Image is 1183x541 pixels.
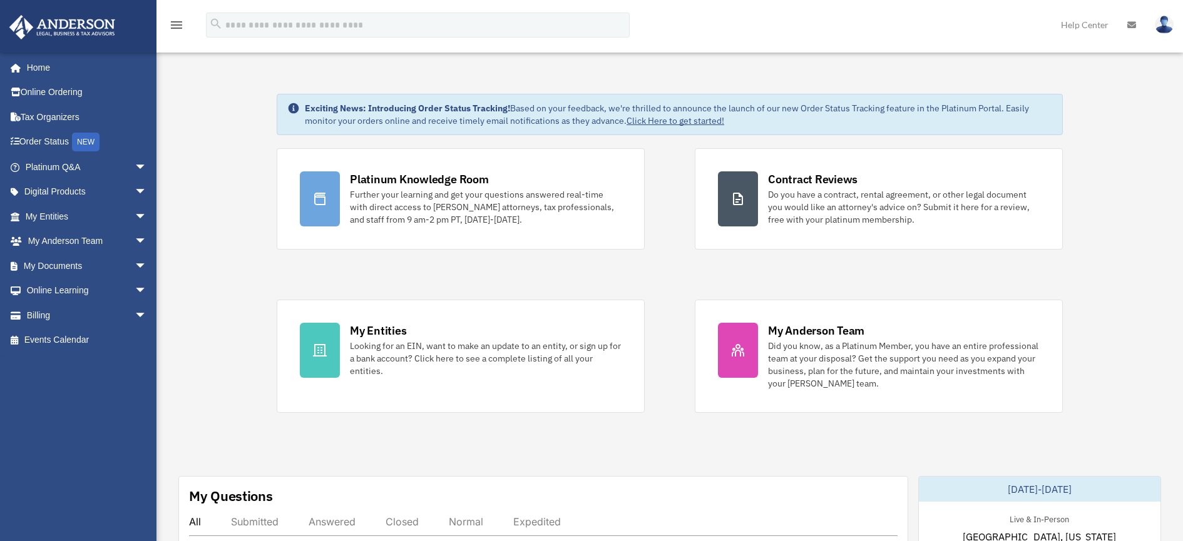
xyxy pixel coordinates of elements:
div: Contract Reviews [768,171,858,187]
a: Click Here to get started! [627,115,724,126]
a: Platinum Knowledge Room Further your learning and get your questions answered real-time with dire... [277,148,645,250]
a: Online Ordering [9,80,166,105]
a: menu [169,22,184,33]
a: My Entities Looking for an EIN, want to make an update to an entity, or sign up for a bank accoun... [277,300,645,413]
a: Contract Reviews Do you have a contract, rental agreement, or other legal document you would like... [695,148,1063,250]
div: Closed [386,515,419,528]
span: arrow_drop_down [135,278,160,304]
div: [DATE]-[DATE] [919,477,1161,502]
span: arrow_drop_down [135,303,160,328]
a: Digital Productsarrow_drop_down [9,179,166,205]
div: My Questions [189,487,273,505]
a: Events Calendar [9,328,166,353]
a: Order StatusNEW [9,129,166,155]
div: Live & In-Person [1000,512,1079,525]
div: Do you have a contract, rental agreement, or other legal document you would like an attorney's ad... [768,188,1040,226]
span: arrow_drop_down [135,154,160,180]
div: Answered [309,515,356,528]
div: My Anderson Team [768,323,864,338]
div: Normal [449,515,483,528]
a: Online Learningarrow_drop_down [9,278,166,303]
div: Platinum Knowledge Room [350,171,489,187]
div: Further your learning and get your questions answered real-time with direct access to [PERSON_NAM... [350,188,622,226]
span: arrow_drop_down [135,179,160,205]
a: My Anderson Teamarrow_drop_down [9,229,166,254]
a: Tax Organizers [9,104,166,129]
a: Home [9,55,160,80]
div: Did you know, as a Platinum Member, you have an entire professional team at your disposal? Get th... [768,340,1040,390]
img: Anderson Advisors Platinum Portal [6,15,119,39]
span: arrow_drop_down [135,229,160,255]
a: Platinum Q&Aarrow_drop_down [9,154,166,179]
a: My Documentsarrow_drop_down [9,253,166,278]
div: NEW [72,133,100,151]
img: User Pic [1155,16,1174,34]
a: Billingarrow_drop_down [9,303,166,328]
i: menu [169,18,184,33]
div: Submitted [231,515,279,528]
a: My Anderson Team Did you know, as a Platinum Member, you have an entire professional team at your... [695,300,1063,413]
span: arrow_drop_down [135,253,160,279]
div: All [189,515,201,528]
div: Looking for an EIN, want to make an update to an entity, or sign up for a bank account? Click her... [350,340,622,377]
span: arrow_drop_down [135,204,160,230]
a: My Entitiesarrow_drop_down [9,204,166,229]
div: Expedited [513,515,561,528]
strong: Exciting News: Introducing Order Status Tracking! [305,103,510,114]
i: search [209,17,223,31]
div: My Entities [350,323,406,338]
div: Based on your feedback, we're thrilled to announce the launch of our new Order Status Tracking fe... [305,102,1052,127]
